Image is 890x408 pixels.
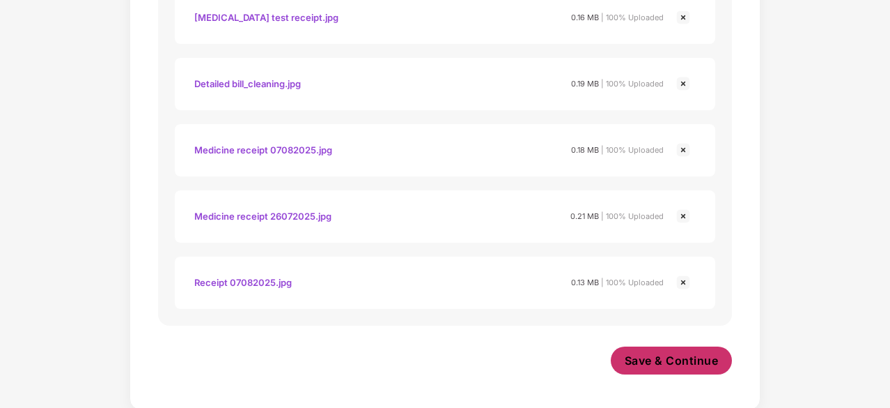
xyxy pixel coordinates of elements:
[675,142,692,158] img: svg+xml;base64,PHN2ZyBpZD0iQ3Jvc3MtMjR4MjQiIHhtbG5zPSJodHRwOi8vd3d3LnczLm9yZy8yMDAwL3N2ZyIgd2lkdG...
[611,347,733,375] button: Save & Continue
[571,278,599,287] span: 0.13 MB
[675,9,692,26] img: svg+xml;base64,PHN2ZyBpZD0iQ3Jvc3MtMjR4MjQiIHhtbG5zPSJodHRwOi8vd3d3LnczLm9yZy8yMDAwL3N2ZyIgd2lkdG...
[194,204,331,228] div: Medicine receipt 26072025.jpg
[675,274,692,291] img: svg+xml;base64,PHN2ZyBpZD0iQ3Jvc3MtMjR4MjQiIHhtbG5zPSJodHRwOi8vd3d3LnczLm9yZy8yMDAwL3N2ZyIgd2lkdG...
[194,6,338,29] div: [MEDICAL_DATA] test receipt.jpg
[571,79,599,89] span: 0.19 MB
[675,208,692,225] img: svg+xml;base64,PHN2ZyBpZD0iQ3Jvc3MtMjR4MjQiIHhtbG5zPSJodHRwOi8vd3d3LnczLm9yZy8yMDAwL3N2ZyIgd2lkdG...
[601,145,664,155] span: | 100% Uploaded
[570,211,599,221] span: 0.21 MB
[601,278,664,287] span: | 100% Uploaded
[194,72,301,96] div: Detailed bill_cleaning.jpg
[675,75,692,92] img: svg+xml;base64,PHN2ZyBpZD0iQ3Jvc3MtMjR4MjQiIHhtbG5zPSJodHRwOi8vd3d3LnczLm9yZy8yMDAwL3N2ZyIgd2lkdG...
[571,13,599,22] span: 0.16 MB
[601,79,664,89] span: | 100% Uploaded
[194,271,292,294] div: Receipt 07082025.jpg
[601,211,664,221] span: | 100% Uploaded
[625,353,719,368] span: Save & Continue
[194,138,332,162] div: Medicine receipt 07082025.jpg
[601,13,664,22] span: | 100% Uploaded
[571,145,599,155] span: 0.18 MB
